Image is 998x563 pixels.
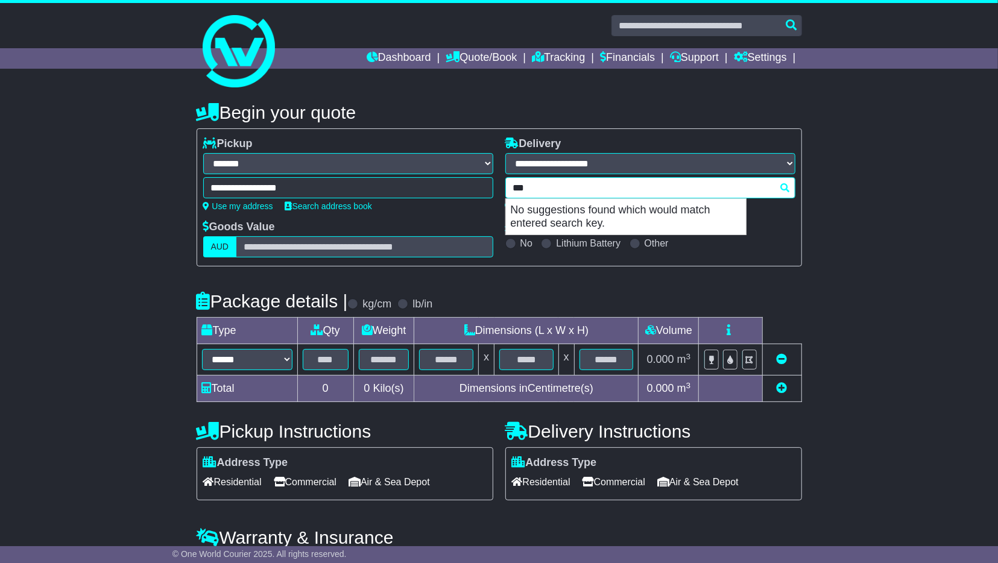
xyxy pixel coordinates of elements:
[645,237,669,249] label: Other
[639,318,699,344] td: Volume
[657,473,739,491] span: Air & Sea Depot
[353,376,414,402] td: Kilo(s)
[777,382,788,394] a: Add new item
[353,318,414,344] td: Weight
[777,353,788,365] a: Remove this item
[349,473,430,491] span: Air & Sea Depot
[505,137,561,151] label: Delivery
[734,48,787,69] a: Settings
[479,344,494,376] td: x
[506,199,746,234] p: No suggestions found which would match entered search key.
[367,48,431,69] a: Dashboard
[197,421,493,441] h4: Pickup Instructions
[197,376,297,402] td: Total
[203,473,262,491] span: Residential
[414,376,639,402] td: Dimensions in Centimetre(s)
[505,177,795,198] typeahead: Please provide city
[197,102,802,122] h4: Begin your quote
[274,473,336,491] span: Commercial
[677,353,691,365] span: m
[677,382,691,394] span: m
[364,382,370,394] span: 0
[197,291,348,311] h4: Package details |
[600,48,655,69] a: Financials
[558,344,574,376] td: x
[647,382,674,394] span: 0.000
[532,48,585,69] a: Tracking
[686,381,691,390] sup: 3
[414,318,639,344] td: Dimensions (L x W x H)
[520,237,532,249] label: No
[512,456,597,470] label: Address Type
[670,48,719,69] a: Support
[412,298,432,311] label: lb/in
[197,527,802,547] h4: Warranty & Insurance
[505,421,802,441] h4: Delivery Instructions
[203,137,253,151] label: Pickup
[197,318,297,344] td: Type
[203,236,237,257] label: AUD
[362,298,391,311] label: kg/cm
[285,201,372,211] a: Search address book
[583,473,645,491] span: Commercial
[203,201,273,211] a: Use my address
[686,352,691,361] sup: 3
[446,48,517,69] a: Quote/Book
[172,549,347,559] span: © One World Courier 2025. All rights reserved.
[203,221,275,234] label: Goods Value
[203,456,288,470] label: Address Type
[512,473,570,491] span: Residential
[297,376,353,402] td: 0
[556,237,621,249] label: Lithium Battery
[647,353,674,365] span: 0.000
[297,318,353,344] td: Qty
